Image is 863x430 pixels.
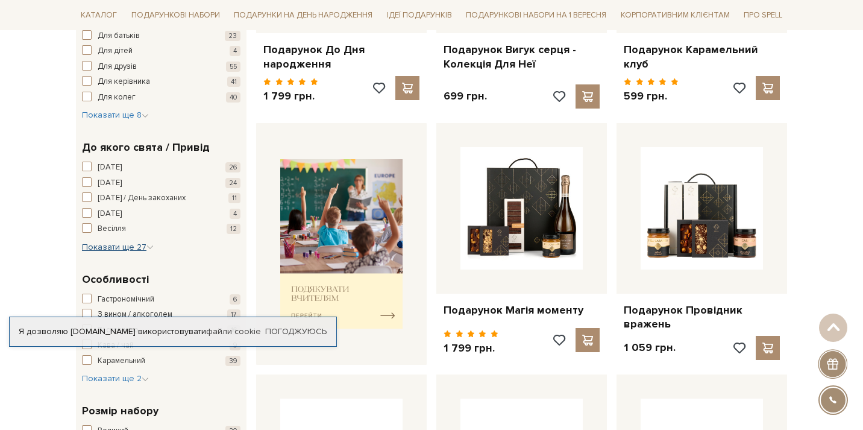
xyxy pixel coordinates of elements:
[624,89,679,103] p: 599 грн.
[444,341,498,355] p: 1 799 грн.
[444,303,600,317] a: Подарунок Магія моменту
[230,294,240,305] span: 6
[624,303,780,332] a: Подарунок Провідник вражень
[263,89,318,103] p: 1 799 грн.
[382,6,457,25] a: Ідеї подарунків
[82,403,158,419] span: Розмір набору
[225,31,240,41] span: 23
[98,30,140,42] span: Для батьків
[461,5,611,25] a: Подарункові набори на 1 Вересня
[98,355,145,367] span: Карамельний
[82,76,240,88] button: Для керівника 41
[227,309,240,320] span: 17
[98,309,172,321] span: З вином / алкоголем
[229,6,377,25] a: Подарунки на День народження
[82,355,240,367] button: Карамельний 39
[280,159,403,329] img: banner
[98,192,186,204] span: [DATE] / День закоханих
[98,76,150,88] span: Для керівника
[624,43,780,71] a: Подарунок Карамельний клуб
[227,77,240,87] span: 41
[206,326,261,337] a: файли cookie
[225,162,240,172] span: 26
[263,43,419,71] a: Подарунок До Дня народження
[82,223,240,235] button: Весілля 12
[82,162,240,174] button: [DATE] 26
[98,294,154,306] span: Гастрономічний
[10,326,336,337] div: Я дозволяю [DOMAIN_NAME] використовувати
[98,223,126,235] span: Весілля
[226,92,240,103] span: 40
[226,62,240,72] span: 55
[98,45,133,57] span: Для дітей
[82,110,149,120] span: Показати ще 8
[265,326,327,337] a: Погоджуюсь
[82,309,240,321] button: З вином / алкоголем 17
[444,89,487,103] p: 699 грн.
[82,242,154,252] span: Показати ще 27
[82,109,149,121] button: Показати ще 8
[225,356,240,366] span: 39
[98,61,137,73] span: Для друзів
[98,162,122,174] span: [DATE]
[127,6,225,25] a: Подарункові набори
[225,178,240,188] span: 24
[230,209,240,219] span: 4
[82,30,240,42] button: Для батьків 23
[82,139,210,156] span: До якого свята / Привід
[82,241,154,253] button: Показати ще 27
[444,43,600,71] a: Подарунок Вигук серця - Колекція Для Неї
[98,92,136,104] span: Для колег
[624,341,676,355] p: 1 059 грн.
[82,271,149,288] span: Особливості
[98,208,122,220] span: [DATE]
[82,61,240,73] button: Для друзів 55
[98,177,122,189] span: [DATE]
[82,373,149,385] button: Показати ще 2
[739,6,787,25] a: Про Spell
[82,45,240,57] button: Для дітей 4
[228,193,240,203] span: 11
[230,46,240,56] span: 4
[82,192,240,204] button: [DATE] / День закоханих 11
[82,294,240,306] button: Гастрономічний 6
[82,92,240,104] button: Для колег 40
[227,224,240,234] span: 12
[82,177,240,189] button: [DATE] 24
[76,6,122,25] a: Каталог
[82,373,149,384] span: Показати ще 2
[616,5,735,25] a: Корпоративним клієнтам
[82,208,240,220] button: [DATE] 4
